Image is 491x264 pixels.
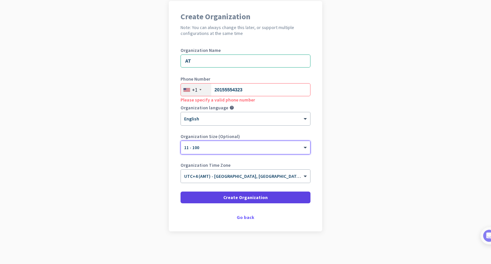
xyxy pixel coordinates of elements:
[181,192,310,203] button: Create Organization
[181,163,310,167] label: Organization Time Zone
[181,24,310,36] h2: Note: You can always change this later, or support multiple configurations at the same time
[181,134,310,139] label: Organization Size (Optional)
[181,54,310,68] input: What is the name of your organization?
[181,48,310,53] label: Organization Name
[181,77,310,81] label: Phone Number
[230,105,234,110] i: help
[181,13,310,21] h1: Create Organization
[181,97,255,103] span: Please specify a valid phone number
[181,83,310,96] input: 201-555-0123
[223,194,268,201] span: Create Organization
[181,215,310,220] div: Go back
[192,86,198,93] div: +1
[181,105,228,110] label: Organization language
